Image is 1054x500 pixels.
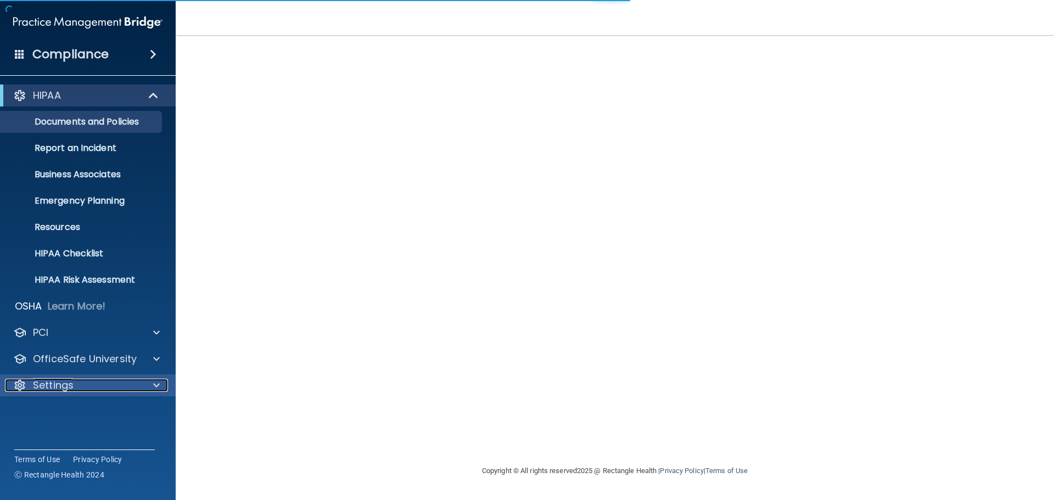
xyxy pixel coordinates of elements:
[33,326,48,339] p: PCI
[32,47,109,62] h4: Compliance
[33,379,74,392] p: Settings
[7,274,157,285] p: HIPAA Risk Assessment
[414,453,815,488] div: Copyright © All rights reserved 2025 @ Rectangle Health | |
[15,300,42,313] p: OSHA
[7,195,157,206] p: Emergency Planning
[73,454,122,465] a: Privacy Policy
[13,89,159,102] a: HIPAA
[660,467,703,475] a: Privacy Policy
[13,12,162,33] img: PMB logo
[13,326,160,339] a: PCI
[48,300,106,313] p: Learn More!
[13,379,160,392] a: Settings
[7,169,157,180] p: Business Associates
[7,143,157,154] p: Report an Incident
[33,352,137,366] p: OfficeSafe University
[14,454,60,465] a: Terms of Use
[33,89,61,102] p: HIPAA
[13,352,160,366] a: OfficeSafe University
[7,222,157,233] p: Resources
[705,467,748,475] a: Terms of Use
[7,248,157,259] p: HIPAA Checklist
[7,116,157,127] p: Documents and Policies
[14,469,104,480] span: Ⓒ Rectangle Health 2024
